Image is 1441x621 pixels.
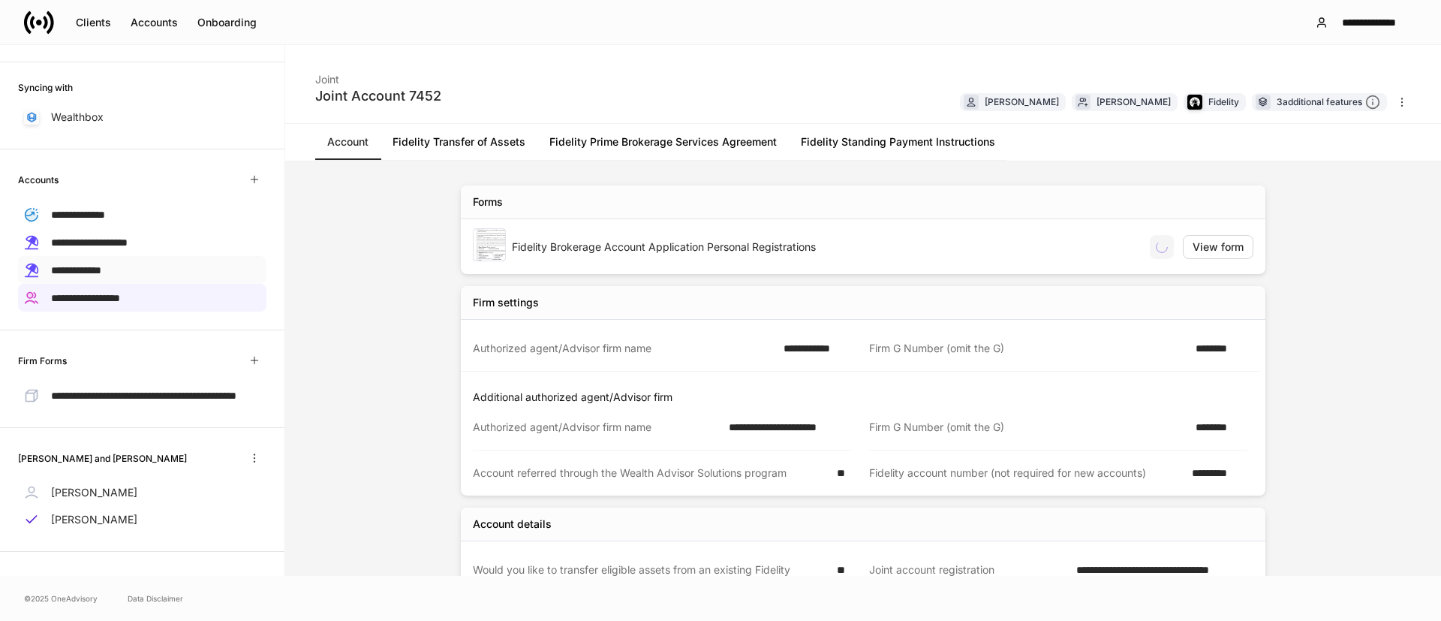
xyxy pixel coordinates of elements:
[473,562,828,592] div: Would you like to transfer eligible assets from an existing Fidelity account or change registrati...
[512,240,1138,255] div: Fidelity Brokerage Account Application Personal Registrations
[66,11,121,35] button: Clients
[537,124,789,160] a: Fidelity Prime Brokerage Services Agreement
[985,95,1059,109] div: [PERSON_NAME]
[18,479,266,506] a: [PERSON_NAME]
[18,80,73,95] h6: Syncing with
[869,466,1183,481] div: Fidelity account number (not required for new accounts)
[315,124,381,160] a: Account
[197,15,257,30] div: Onboarding
[789,124,1007,160] a: Fidelity Standing Payment Instructions
[473,341,775,356] div: Authorized agent/Advisor firm name
[51,485,137,500] p: [PERSON_NAME]
[1193,240,1244,255] div: View form
[315,87,441,105] div: Joint Account 7452
[76,15,111,30] div: Clients
[473,390,1259,405] p: Additional authorized agent/Advisor firm
[473,466,828,481] div: Account referred through the Wealth Advisor Solutions program
[869,420,1187,435] div: Firm G Number (omit the G)
[315,63,441,87] div: Joint
[473,420,720,435] div: Authorized agent/Advisor firm name
[18,104,266,131] a: Wealthbox
[381,124,537,160] a: Fidelity Transfer of Assets
[188,11,266,35] button: Onboarding
[473,517,552,532] div: Account details
[128,592,183,604] a: Data Disclaimer
[18,506,266,533] a: [PERSON_NAME]
[1277,95,1380,110] div: 3 additional features
[869,341,1187,356] div: Firm G Number (omit the G)
[1208,95,1239,109] div: Fidelity
[51,512,137,527] p: [PERSON_NAME]
[473,295,539,310] div: Firm settings
[18,451,187,466] h6: [PERSON_NAME] and [PERSON_NAME]
[131,15,178,30] div: Accounts
[121,11,188,35] button: Accounts
[24,592,98,604] span: © 2025 OneAdvisory
[1097,95,1171,109] div: [PERSON_NAME]
[1183,235,1253,259] button: View form
[51,110,104,125] p: Wealthbox
[18,354,67,368] h6: Firm Forms
[869,562,1067,592] div: Joint account registration
[18,173,59,187] h6: Accounts
[473,194,503,210] div: Forms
